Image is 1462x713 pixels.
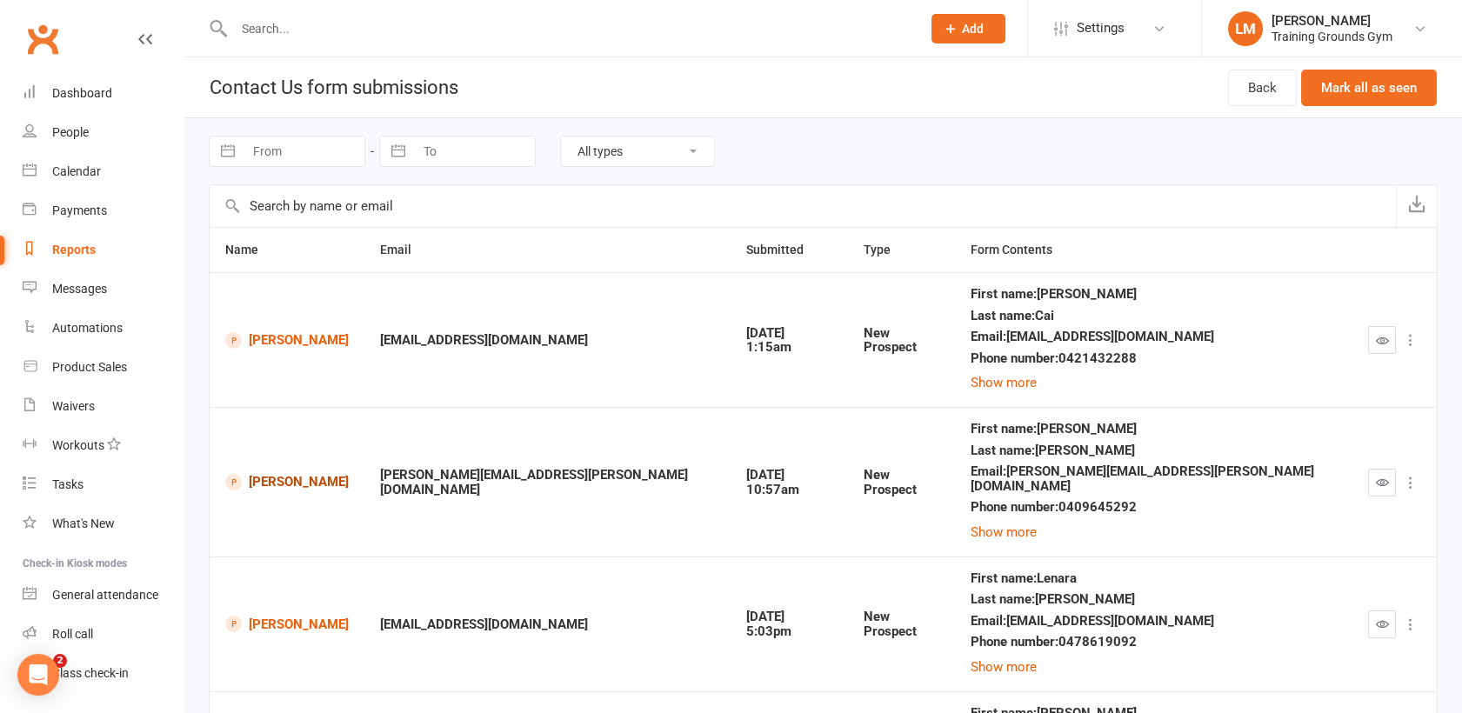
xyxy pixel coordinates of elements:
div: Tasks [52,477,83,491]
div: [DATE] 5:03pm [746,610,832,638]
a: Automations [23,309,184,348]
div: Reports [52,243,96,257]
div: New Prospect [864,468,939,496]
a: Waivers [23,387,184,426]
th: Email [364,228,731,272]
div: Training Grounds Gym [1272,29,1392,44]
div: Workouts [52,438,104,452]
div: First name : Lenara [971,571,1337,586]
div: General attendance [52,588,158,602]
h1: Contact Us form submissions [184,57,458,117]
div: Phone number : 0478619092 [971,635,1337,650]
div: Dashboard [52,86,112,100]
div: Last name : [PERSON_NAME] [971,443,1337,458]
div: Phone number : 0421432288 [971,351,1337,366]
div: Roll call [52,627,93,641]
div: Last name : Cai [971,309,1337,323]
div: New Prospect [864,326,939,355]
a: Product Sales [23,348,184,387]
a: Payments [23,191,184,230]
div: Last name : [PERSON_NAME] [971,592,1337,607]
a: Class kiosk mode [23,654,184,693]
div: Product Sales [52,360,127,374]
button: Show more [971,656,1037,677]
div: [DATE] 10:57am [746,468,832,496]
a: [PERSON_NAME] [225,474,349,490]
button: Show more [971,372,1037,393]
div: Class check-in [52,666,129,680]
div: People [52,125,89,139]
a: Workouts [23,426,184,465]
a: Tasks [23,465,184,504]
div: Phone number : 0409645292 [971,500,1337,515]
input: Search by name or email [210,185,1396,227]
span: Settings [1077,9,1125,48]
a: Roll call [23,615,184,654]
div: Automations [52,321,123,335]
th: Name [210,228,364,272]
span: 2 [53,654,67,668]
th: Type [848,228,955,272]
a: Reports [23,230,184,270]
a: Calendar [23,152,184,191]
div: New Prospect [864,610,939,638]
div: First name : [PERSON_NAME] [971,422,1337,436]
div: Open Intercom Messenger [17,654,59,696]
a: What's New [23,504,184,543]
a: [PERSON_NAME] [225,332,349,349]
div: Email : [EMAIL_ADDRESS][DOMAIN_NAME] [971,330,1337,344]
div: Waivers [52,399,95,413]
div: [EMAIL_ADDRESS][DOMAIN_NAME] [380,617,715,632]
div: [PERSON_NAME][EMAIL_ADDRESS][PERSON_NAME][DOMAIN_NAME] [380,468,715,496]
a: Messages [23,270,184,309]
a: Clubworx [21,17,64,61]
div: [DATE] 1:15am [746,326,832,355]
div: [PERSON_NAME] [1272,13,1392,29]
div: Messages [52,282,107,296]
input: Search... [229,17,909,41]
th: Submitted [731,228,848,272]
a: General attendance kiosk mode [23,576,184,615]
button: Mark all as seen [1301,70,1437,106]
th: Form Contents [955,228,1352,272]
div: Calendar [52,164,101,178]
button: Add [931,14,1005,43]
div: [EMAIL_ADDRESS][DOMAIN_NAME] [380,333,715,348]
span: Add [962,22,984,36]
div: Payments [52,203,107,217]
input: To [414,137,535,166]
a: [PERSON_NAME] [225,616,349,632]
div: Email : [EMAIL_ADDRESS][DOMAIN_NAME] [971,614,1337,629]
div: What's New [52,516,115,530]
div: Email : [PERSON_NAME][EMAIL_ADDRESS][PERSON_NAME][DOMAIN_NAME] [971,464,1337,493]
a: Dashboard [23,74,184,113]
div: LM [1228,11,1263,46]
div: First name : [PERSON_NAME] [971,287,1337,302]
a: People [23,113,184,152]
a: Back [1228,70,1297,106]
button: Show more [971,522,1037,543]
input: From [244,137,364,166]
